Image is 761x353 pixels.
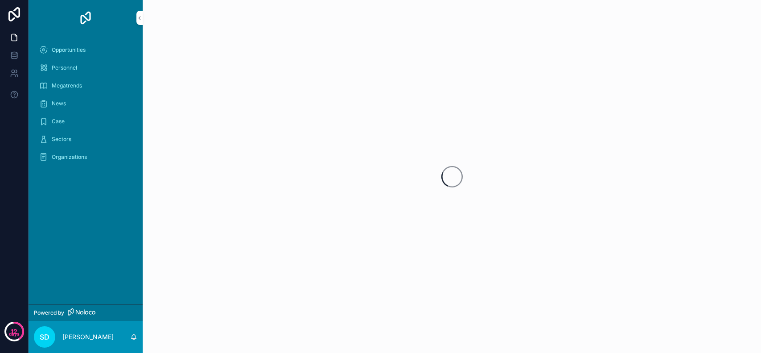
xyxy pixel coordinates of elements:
span: Personnel [52,64,77,71]
span: Opportunities [52,46,86,54]
span: Case [52,118,65,125]
a: News [34,96,137,112]
span: Sectors [52,136,71,143]
a: Powered by [29,304,143,321]
a: Opportunities [34,42,137,58]
span: Megatrends [52,82,82,89]
div: scrollable content [29,36,143,177]
a: Megatrends [34,78,137,94]
a: Personnel [34,60,137,76]
a: Organizations [34,149,137,165]
span: News [52,100,66,107]
span: Organizations [52,154,87,161]
span: Powered by [34,309,64,316]
a: Sectors [34,131,137,147]
p: 12 [11,327,17,336]
span: SD [40,332,49,342]
p: days [9,331,20,338]
p: [PERSON_NAME] [62,332,114,341]
a: Case [34,113,137,129]
img: App logo [78,11,93,25]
